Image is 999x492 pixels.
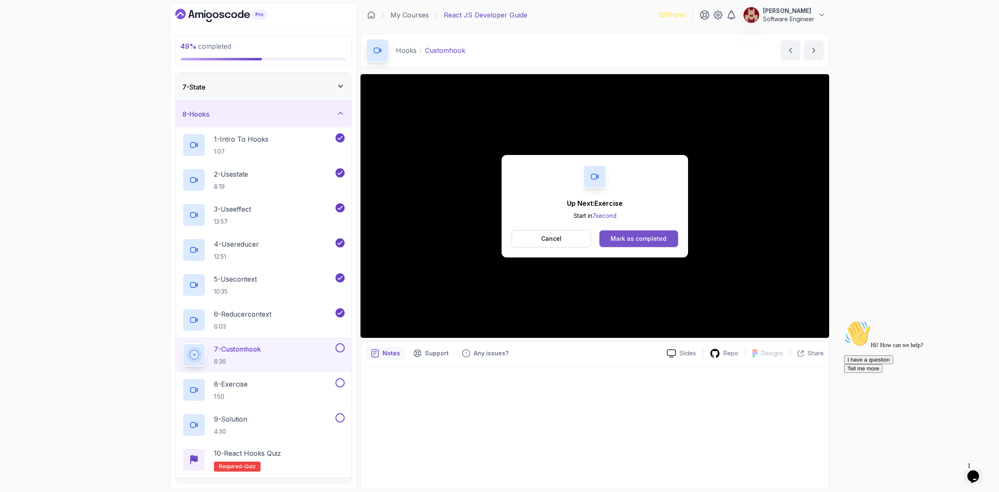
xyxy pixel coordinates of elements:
p: 8 - Exercise [214,379,248,389]
button: 3-Useeffect13:57 [182,203,345,227]
iframe: 7 - customHook [360,74,829,338]
p: Software Engineer [763,15,814,23]
div: Mark as completed [611,235,666,243]
span: 49 % [181,42,196,50]
button: notes button [366,347,405,360]
button: 10-React Hooks QuizRequired-quiz [182,448,345,472]
span: quiz [244,463,256,470]
img: user profile image [743,7,759,23]
p: 13:57 [214,217,251,226]
p: Designs [761,349,783,357]
div: 👋Hi! How can we help?I have a questionTell me more [3,3,153,56]
p: 5 - Usecontext [214,274,257,284]
img: :wave: [3,3,30,30]
p: 2 - Usestate [214,169,248,179]
p: Notes [383,349,400,357]
a: Slides [660,349,703,358]
p: Slides [679,349,696,357]
button: next content [804,40,824,60]
button: 8-Exercise1:50 [182,378,345,402]
button: Tell me more [3,47,42,56]
p: 9 - Solution [214,414,247,424]
p: 1351 Points [659,11,686,19]
p: 4 - Usereducer [214,239,259,249]
button: 6-Reducercontext6:03 [182,308,345,332]
p: 7 - Customhook [214,344,261,354]
span: completed [181,42,231,50]
button: 7-State [176,74,351,100]
button: 5-Usecontext10:35 [182,273,345,297]
button: Share [790,349,824,357]
p: Any issues? [474,349,509,357]
p: React JS Developer Guide [444,10,527,20]
p: 10:35 [214,287,257,296]
button: Support button [408,347,454,360]
button: Feedback button [457,347,514,360]
p: 6:36 [214,357,261,366]
button: previous content [780,40,800,60]
span: 7 second [592,212,616,219]
a: My Courses [390,10,429,20]
button: 1-Intro To Hooks1:07 [182,133,345,157]
span: Required- [219,463,244,470]
p: 10 - React Hooks Quiz [214,448,281,458]
p: 12:51 [214,252,259,261]
p: 3 - Useeffect [214,204,251,214]
iframe: chat widget [964,459,991,484]
p: Start in [567,212,623,220]
a: Dashboard [367,11,375,19]
p: 1:50 [214,392,248,401]
p: Up Next: Exercise [567,198,623,208]
button: 4-Usereducer12:51 [182,238,345,262]
a: Repo [703,348,745,359]
button: 7-Customhook6:36 [182,343,345,367]
button: user profile image[PERSON_NAME]Software Engineer [743,7,826,23]
button: Mark as completed [599,230,678,247]
p: 1 - Intro To Hooks [214,134,268,144]
iframe: chat widget [841,317,991,455]
p: 6 - Reducercontext [214,309,271,319]
p: Support [425,349,449,357]
button: 9-Solution4:30 [182,413,345,437]
p: 4:30 [214,427,247,436]
p: 6:03 [214,322,271,331]
p: [PERSON_NAME] [763,7,814,15]
p: Hooks [396,45,417,55]
span: Hi! How can we help? [3,25,82,31]
button: I have a question [3,38,52,47]
button: 8-Hooks [176,101,351,127]
h3: 8 - Hooks [182,109,209,119]
button: Cancel [512,230,591,247]
a: Dashboard [175,9,285,22]
p: Repo [723,349,738,357]
p: 8:19 [214,182,248,191]
h3: 7 - State [182,82,206,92]
p: Share [808,349,824,357]
p: 1:07 [214,147,268,156]
p: Cancel [541,235,562,243]
p: Customhook [425,45,465,55]
button: 2-Usestate8:19 [182,168,345,192]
